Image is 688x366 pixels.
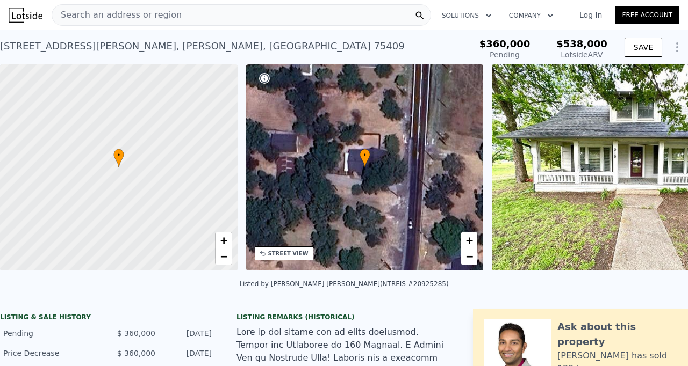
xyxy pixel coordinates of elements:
[113,150,124,160] span: •
[556,49,607,60] div: Lotside ARV
[360,149,370,167] div: •
[556,38,607,49] span: $538,000
[117,329,155,338] span: $ 360,000
[216,248,232,265] a: Zoom out
[220,250,227,263] span: −
[236,313,451,321] div: Listing Remarks (Historical)
[117,349,155,357] span: $ 360,000
[164,348,212,358] div: [DATE]
[567,10,615,20] a: Log In
[615,6,679,24] a: Free Account
[500,6,562,25] button: Company
[360,150,370,160] span: •
[52,9,182,21] span: Search an address or region
[479,49,531,60] div: Pending
[433,6,500,25] button: Solutions
[557,319,677,349] div: Ask about this property
[3,328,99,339] div: Pending
[461,232,477,248] a: Zoom in
[461,248,477,265] a: Zoom out
[9,8,42,23] img: Lotside
[479,38,531,49] span: $360,000
[466,233,473,247] span: +
[466,250,473,263] span: −
[113,149,124,167] div: •
[239,280,448,288] div: Listed by [PERSON_NAME] [PERSON_NAME] (NTREIS #20925285)
[666,36,688,58] button: Show Options
[216,232,232,248] a: Zoom in
[625,38,662,57] button: SAVE
[164,328,212,339] div: [DATE]
[3,348,99,358] div: Price Decrease
[268,250,309,258] div: STREET VIEW
[220,233,227,247] span: +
